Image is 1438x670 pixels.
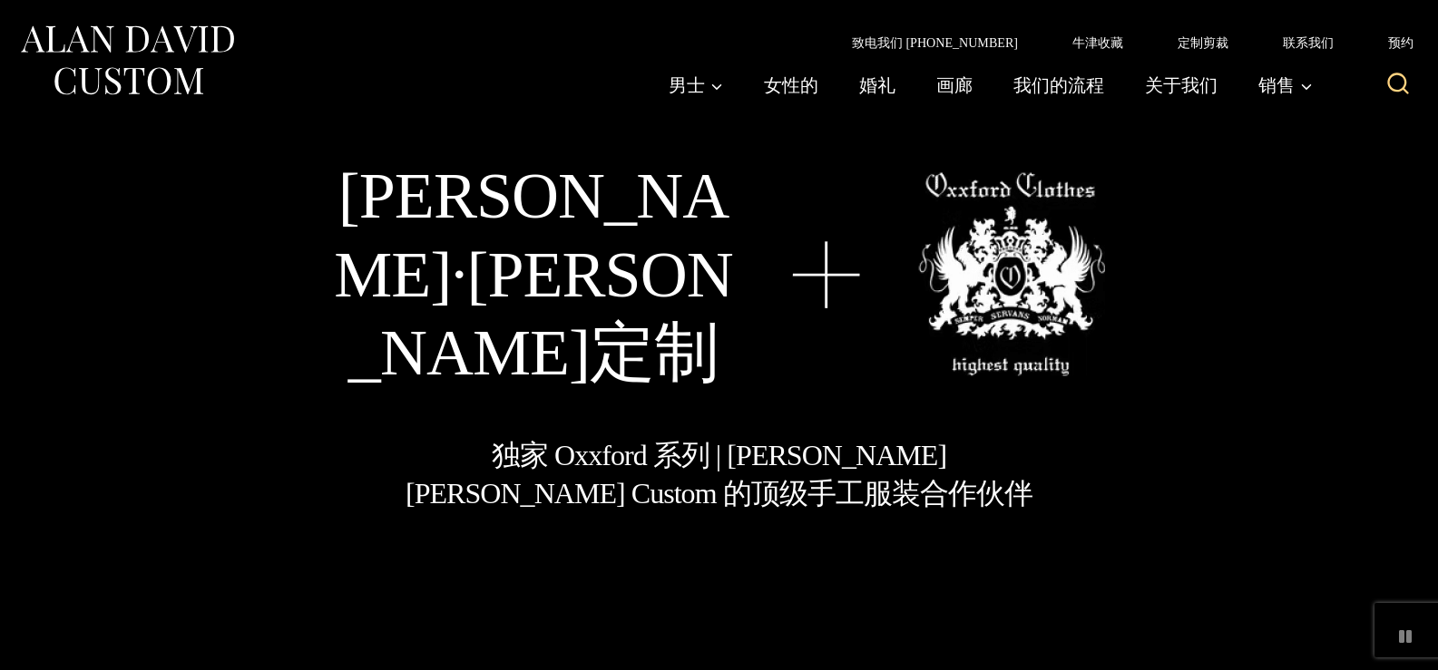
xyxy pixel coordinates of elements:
font: 女性的 [764,72,818,99]
a: 牛津收藏 [1045,36,1150,49]
iframe: 打开一个小组件，您在其中可以与我们的专员进行在线交谈 [1326,616,1420,661]
button: 查看搜索表单 [1376,63,1420,107]
img: 艾伦·戴维定制 [18,20,236,101]
font: 定制剪裁 [1178,35,1228,50]
nav: 主要导航 [649,67,1323,103]
font: 画廊 [936,72,973,99]
a: 关于我们 [1125,67,1238,103]
font: 关于我们 [1145,72,1218,99]
a: 画廊 [916,67,993,103]
font: 牛津收藏 [1072,35,1123,50]
font: 我们的流程 [1013,72,1104,99]
a: 定制剪裁 [1150,36,1256,49]
a: 致电我们 [PHONE_NUMBER] [825,36,1045,49]
a: 我们的流程 [993,67,1125,103]
a: 预约 [1361,36,1420,49]
img: oxxford 服装，最高品质 [918,172,1105,376]
a: 女性的 [744,67,839,103]
font: 致电我们 [PHONE_NUMBER] [852,35,1018,50]
font: 销售 [1258,72,1295,99]
font: [PERSON_NAME]·[PERSON_NAME]定制 [334,160,732,389]
font: 预约 [1388,35,1414,50]
font: 联系我们 [1283,35,1334,50]
a: 联系我们 [1256,36,1361,49]
font: 男士 [669,72,705,99]
font: 独家 Oxxford 系列 | [PERSON_NAME] [PERSON_NAME] Custom 的顶级手工服装合作伙伴 [406,439,1032,510]
font: 婚礼 [859,72,895,99]
a: 婚礼 [839,67,916,103]
nav: 二级导航 [825,36,1420,49]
